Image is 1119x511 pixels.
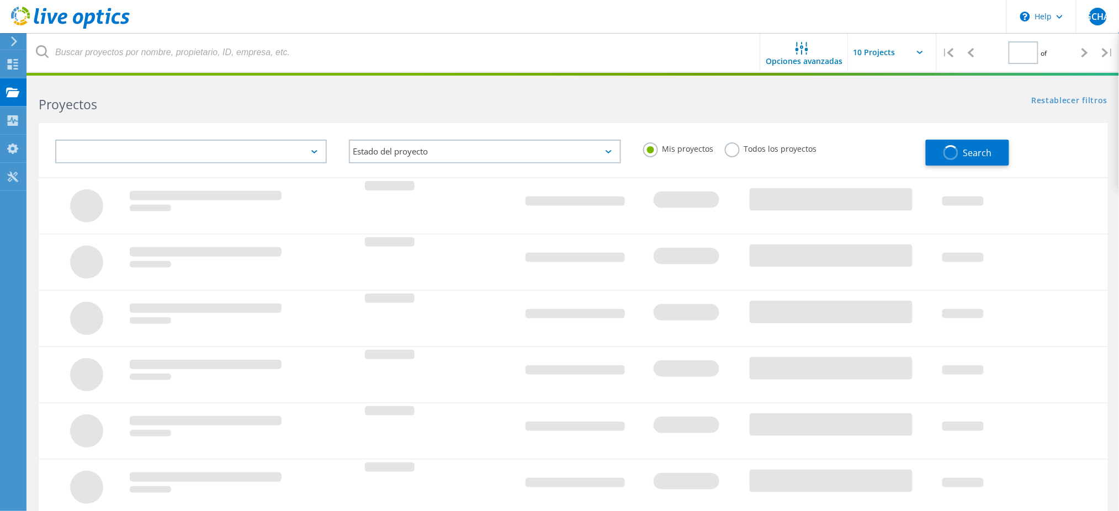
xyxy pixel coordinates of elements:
svg: \n [1020,12,1030,22]
label: Mis proyectos [643,142,714,153]
div: Estado del proyecto [349,140,621,163]
span: Opciones avanzadas [766,57,843,65]
b: Proyectos [39,95,97,113]
span: Search [963,147,991,159]
span: of [1041,49,1047,58]
input: Buscar proyectos por nombre, propietario, ID, empresa, etc. [28,33,761,72]
a: Live Optics Dashboard [11,23,130,31]
div: | [937,33,959,72]
button: Search [926,140,1009,166]
div: | [1096,33,1119,72]
a: Restablecer filtros [1032,97,1108,106]
span: GCHA [1085,12,1111,21]
label: Todos los proyectos [725,142,817,153]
